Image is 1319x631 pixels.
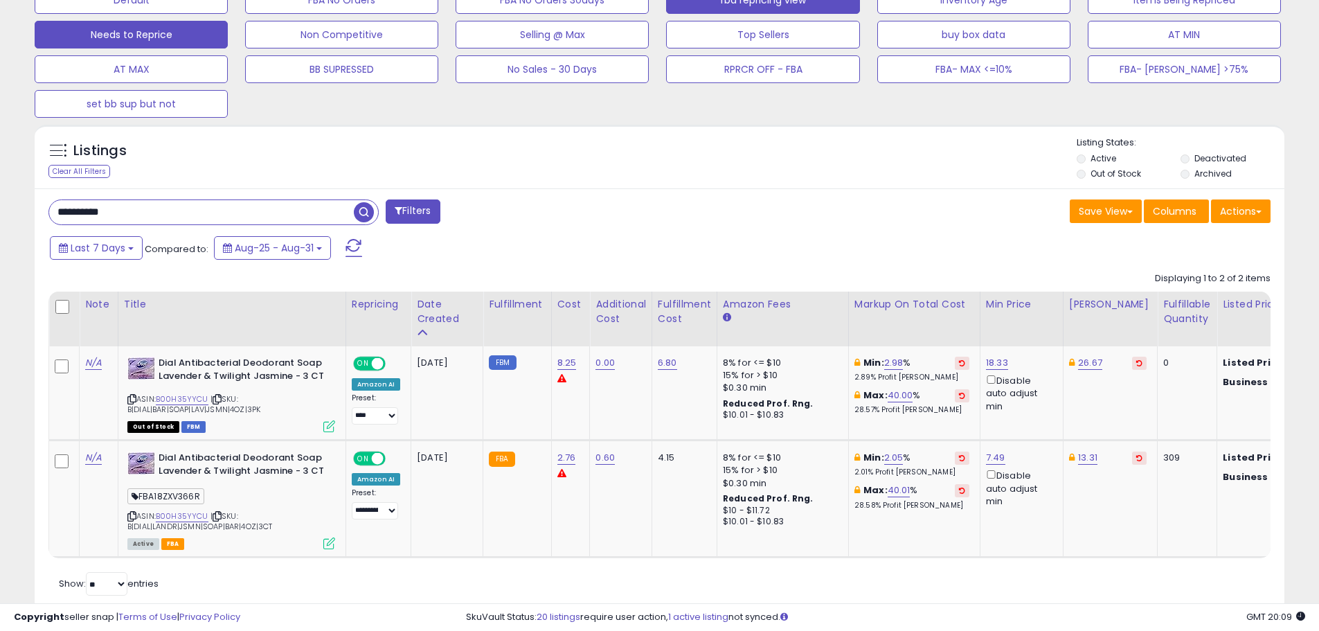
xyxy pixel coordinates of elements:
[888,389,913,402] a: 40.00
[85,297,112,312] div: Note
[959,454,965,461] i: Revert to store-level Min Markup
[352,488,400,519] div: Preset:
[854,373,969,382] p: 2.89% Profit [PERSON_NAME]
[1070,199,1142,223] button: Save View
[1136,454,1142,461] i: Revert to store-level Dynamic Max Price
[658,452,706,464] div: 4.15
[537,610,580,623] a: 20 listings
[658,356,677,370] a: 6.80
[417,452,472,464] div: [DATE]
[71,241,125,255] span: Last 7 Days
[723,357,838,369] div: 8% for <= $10
[723,382,838,394] div: $0.30 min
[85,451,102,465] a: N/A
[1163,357,1206,369] div: 0
[417,297,477,326] div: Date Created
[854,468,969,477] p: 2.01% Profit [PERSON_NAME]
[1194,152,1246,164] label: Deactivated
[723,312,731,324] small: Amazon Fees.
[161,538,185,550] span: FBA
[127,357,335,431] div: ASIN:
[127,452,335,548] div: ASIN:
[1155,272,1271,285] div: Displaying 1 to 2 of 2 items
[877,21,1070,48] button: buy box data
[557,356,577,370] a: 8.25
[127,393,260,414] span: | SKU: B|DIAL|BAR|SOAP|LAV|JSMN|4OZ|3PK
[595,356,615,370] a: 0.00
[59,577,159,590] span: Show: entries
[986,373,1052,413] div: Disable auto adjust min
[1091,168,1141,179] label: Out of Stock
[884,451,904,465] a: 2.05
[854,501,969,510] p: 28.58% Profit [PERSON_NAME]
[384,453,406,465] span: OFF
[489,355,516,370] small: FBM
[118,610,177,623] a: Terms of Use
[355,358,372,370] span: ON
[723,369,838,382] div: 15% for > $10
[723,464,838,477] div: 15% for > $10
[384,358,406,370] span: OFF
[352,393,400,425] div: Preset:
[127,357,155,380] img: 51hJj980u0L._SL40_.jpg
[1246,610,1305,623] span: 2025-09-8 20:09 GMT
[723,297,843,312] div: Amazon Fees
[14,610,64,623] strong: Copyright
[658,297,711,326] div: Fulfillment Cost
[854,405,969,415] p: 28.57% Profit [PERSON_NAME]
[35,90,228,118] button: set bb sup but not
[863,483,888,497] b: Max:
[1088,55,1281,83] button: FBA- [PERSON_NAME] >75%
[50,236,143,260] button: Last 7 Days
[854,486,860,495] i: This overrides the store level max markup for this listing
[352,297,405,312] div: Repricing
[1078,451,1097,465] a: 13.31
[179,610,240,623] a: Privacy Policy
[557,297,584,312] div: Cost
[1223,470,1299,483] b: Business Price:
[666,55,859,83] button: RPRCR OFF - FBA
[723,409,838,421] div: $10.01 - $10.83
[127,488,204,504] span: FBA18ZXV366R
[1091,152,1116,164] label: Active
[489,452,514,467] small: FBA
[723,398,814,409] b: Reduced Prof. Rng.
[595,451,615,465] a: 0.60
[245,21,438,48] button: Non Competitive
[127,538,159,550] span: All listings currently available for purchase on Amazon
[352,378,400,391] div: Amazon AI
[456,55,649,83] button: No Sales - 30 Days
[386,199,440,224] button: Filters
[1163,297,1211,326] div: Fulfillable Quantity
[1223,356,1286,369] b: Listed Price:
[1211,199,1271,223] button: Actions
[1223,375,1299,389] b: Business Price:
[723,452,838,464] div: 8% for <= $10
[854,452,969,477] div: %
[127,510,273,531] span: | SKU: B|DIAL|LANDR|JSMN|SOAP|BAR|4OZ|3CT
[245,55,438,83] button: BB SUPRESSED
[959,487,965,494] i: Revert to store-level Max Markup
[489,297,545,312] div: Fulfillment
[85,356,102,370] a: N/A
[854,297,974,312] div: Markup on Total Cost
[888,483,910,497] a: 40.01
[417,357,472,369] div: [DATE]
[466,611,1305,624] div: SkuVault Status: require user action, not synced.
[854,357,969,382] div: %
[35,55,228,83] button: AT MAX
[1144,199,1209,223] button: Columns
[35,21,228,48] button: Needs to Reprice
[124,297,340,312] div: Title
[1078,356,1102,370] a: 26.67
[159,357,327,386] b: Dial Antibacterial Deodorant Soap Lavender & Twilight Jasmine - 3 CT
[181,421,206,433] span: FBM
[1194,168,1232,179] label: Archived
[127,421,179,433] span: All listings that are currently out of stock and unavailable for purchase on Amazon
[1153,204,1196,218] span: Columns
[848,292,980,346] th: The percentage added to the cost of goods (COGS) that forms the calculator for Min & Max prices.
[595,297,646,326] div: Additional Cost
[14,611,240,624] div: seller snap | |
[986,451,1005,465] a: 7.49
[668,610,728,623] a: 1 active listing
